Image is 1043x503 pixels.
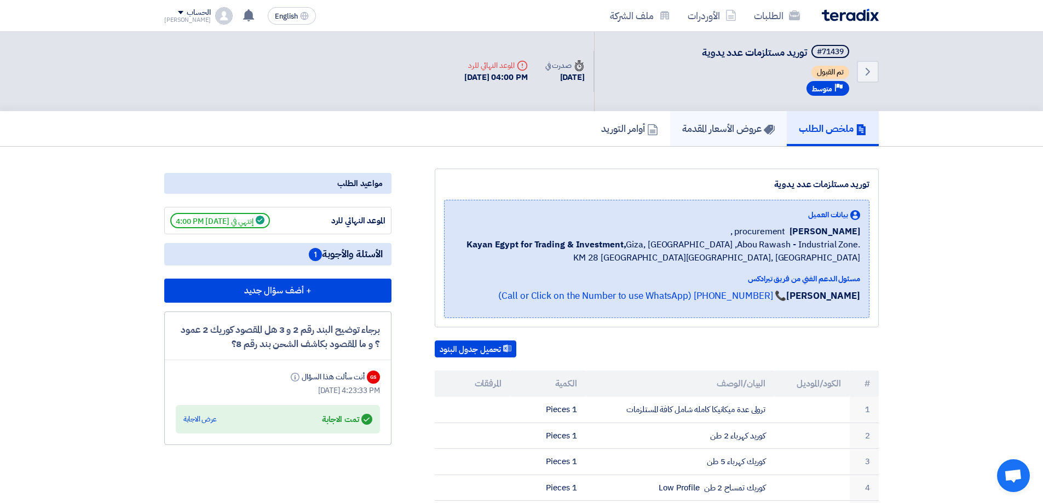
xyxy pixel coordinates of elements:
div: أنت سألت هذا السؤال [289,371,365,383]
td: كوريد كهرباء 2 طن [586,423,775,449]
button: English [268,7,316,25]
img: Teradix logo [822,9,879,21]
div: [DATE] 4:23:33 PM [176,385,380,396]
div: الموعد النهائي للرد [464,60,528,71]
td: كوريك تمساح 2 طن Low Profile [586,475,775,501]
div: صدرت في [545,60,585,71]
th: البيان/الوصف [586,371,775,397]
h5: توريد مستلزمات عدد يدوية [702,45,851,60]
div: #71439 [817,48,844,56]
a: أوامر التوريد [589,111,670,146]
td: كوريك كهرباء 5 طن [586,449,775,475]
div: عرض الاجابة [183,414,217,425]
a: الطلبات [745,3,809,28]
td: 2 [850,423,879,449]
div: مسئول الدعم الفني من فريق تيرادكس [453,273,860,285]
td: 1 Pieces [510,475,586,501]
td: 1 [850,397,879,423]
button: + أضف سؤال جديد [164,279,391,303]
th: الكود/الموديل [774,371,850,397]
span: متوسط [812,84,832,94]
h5: أوامر التوريد [601,122,658,135]
td: 1 Pieces [510,397,586,423]
span: الأسئلة والأجوبة [309,247,383,261]
div: تمت الاجابة [322,412,372,427]
span: توريد مستلزمات عدد يدوية [702,45,807,60]
div: برجاء توضيح البند رقم 2 و 3 هل المقصود كوريك 2 عمود ؟ و ما المقصود بكاشف الشحن بند رقم 8؟ [176,323,380,351]
td: ترولى عدة ميكانيكا كامله شامل كافة المستلزمات [586,397,775,423]
a: ملف الشركة [601,3,679,28]
div: [DATE] [545,71,585,84]
b: Kayan Egypt for Trading & Investment, [466,238,626,251]
span: إنتهي في [DATE] 4:00 PM [170,213,270,228]
button: تحميل جدول البنود [435,340,516,358]
div: الحساب [187,8,210,18]
div: مواعيد الطلب [164,173,391,194]
span: Giza, [GEOGRAPHIC_DATA] ,Abou Rawash - Industrial Zone. KM 28 [GEOGRAPHIC_DATA][GEOGRAPHIC_DATA],... [453,238,860,264]
span: [PERSON_NAME] [790,225,860,238]
td: 1 Pieces [510,423,586,449]
a: الأوردرات [679,3,745,28]
h5: ملخص الطلب [799,122,867,135]
div: توريد مستلزمات عدد يدوية [444,178,869,191]
td: 1 Pieces [510,449,586,475]
th: المرفقات [435,371,510,397]
span: تم القبول [811,66,849,79]
div: [DATE] 04:00 PM [464,71,528,84]
img: profile_test.png [215,7,233,25]
div: [PERSON_NAME] [164,17,211,23]
h5: عروض الأسعار المقدمة [682,122,775,135]
div: GS [367,371,380,384]
strong: [PERSON_NAME] [786,289,860,303]
a: عروض الأسعار المقدمة [670,111,787,146]
td: 3 [850,449,879,475]
a: 📞 [PHONE_NUMBER] (Call or Click on the Number to use WhatsApp) [498,289,786,303]
div: الموعد النهائي للرد [303,215,385,227]
td: 4 [850,475,879,501]
span: procurement , [730,225,786,238]
th: الكمية [510,371,586,397]
span: بيانات العميل [808,209,848,221]
th: # [850,371,879,397]
span: 1 [309,248,322,261]
a: ملخص الطلب [787,111,879,146]
span: English [275,13,298,20]
div: دردشة مفتوحة [997,459,1030,492]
